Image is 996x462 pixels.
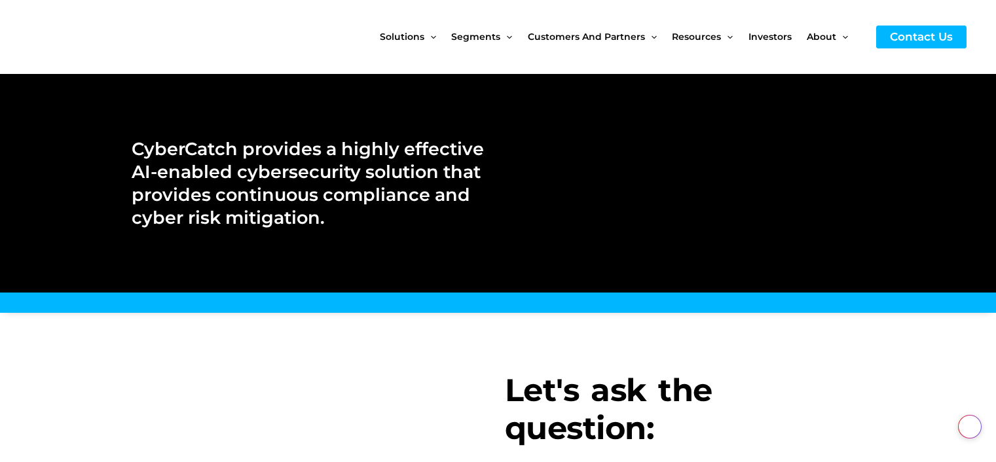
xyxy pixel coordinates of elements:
[505,372,865,447] h3: Let's ask the question:
[672,9,721,64] span: Resources
[23,10,180,64] img: CyberCatch
[748,9,807,64] a: Investors
[500,9,512,64] span: Menu Toggle
[528,9,645,64] span: Customers and Partners
[748,9,792,64] span: Investors
[721,9,733,64] span: Menu Toggle
[451,9,500,64] span: Segments
[380,9,424,64] span: Solutions
[380,9,863,64] nav: Site Navigation: New Main Menu
[645,9,657,64] span: Menu Toggle
[836,9,848,64] span: Menu Toggle
[424,9,436,64] span: Menu Toggle
[876,26,967,48] a: Contact Us
[132,137,485,229] h2: CyberCatch provides a highly effective AI-enabled cybersecurity solution that provides continuous...
[807,9,836,64] span: About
